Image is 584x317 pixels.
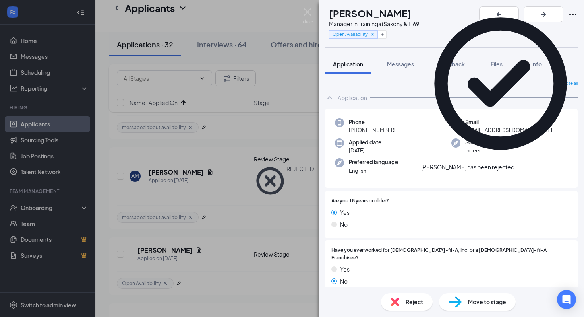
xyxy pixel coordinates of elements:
div: Application [338,94,367,102]
div: [PERSON_NAME] has been rejected. [421,163,516,171]
span: Have you ever worked for [DEMOGRAPHIC_DATA]-fil-A, Inc. or a [DEMOGRAPHIC_DATA]-fil-A Franchisee? [331,247,571,262]
svg: ChevronUp [325,93,335,103]
span: Reject [406,298,423,306]
span: Yes [340,208,350,217]
button: Plus [378,30,387,39]
span: Move to stage [468,298,506,306]
span: Applied date [349,138,381,146]
span: No [340,277,348,286]
span: English [349,167,398,175]
span: Preferred language [349,158,398,166]
span: [PHONE_NUMBER] [349,126,396,134]
svg: CheckmarkCircle [421,4,580,163]
div: Open Intercom Messenger [557,290,576,309]
svg: Plus [380,32,385,37]
span: Yes [340,265,350,274]
svg: Cross [370,31,375,37]
span: Messages [387,60,414,68]
span: Application [333,60,363,68]
span: [DATE] [349,146,381,154]
div: Manager in Training at Saxony & I-69 [329,20,419,28]
span: Open Availability [333,31,368,37]
h1: [PERSON_NAME] [329,6,411,20]
span: Phone [349,118,396,126]
span: Are you 18 years or older? [331,197,389,205]
span: No [340,220,348,229]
